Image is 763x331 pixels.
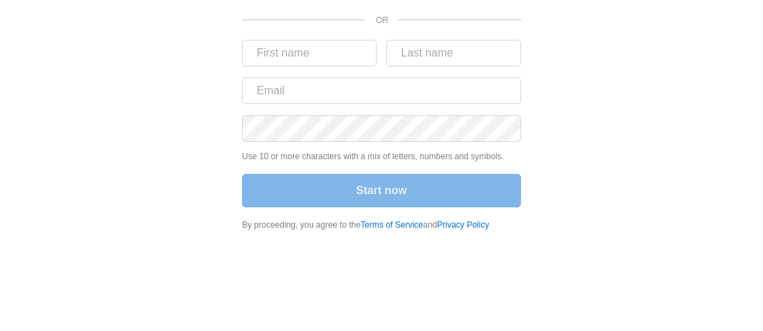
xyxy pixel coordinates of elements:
input: Last name [386,40,521,66]
a: Privacy Policy [437,220,490,230]
a: Terms of Service [361,220,423,230]
input: First name [242,40,377,66]
input: Email [242,78,521,104]
p: OR [376,14,381,27]
p: Use 10 or more characters with a mix of letters, numbers and symbols. [242,150,521,163]
div: By proceeding, you agree to the and [242,219,521,231]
